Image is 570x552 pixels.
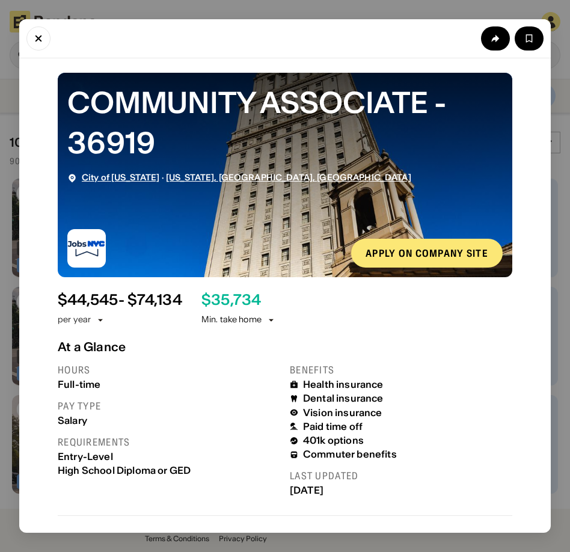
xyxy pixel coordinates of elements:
[82,172,160,183] a: City of [US_STATE]
[201,314,276,326] div: Min. take home
[58,451,280,462] div: Entry-Level
[303,407,382,419] div: Vision insurance
[58,436,280,449] div: Requirements
[290,364,512,376] div: Benefits
[303,421,363,432] div: Paid time off
[303,449,397,460] div: Commuter benefits
[58,379,280,390] div: Full-time
[58,400,280,412] div: Pay type
[67,82,503,163] div: COMMUNITY ASSOCIATE - 36919
[366,248,488,258] div: Apply on company site
[58,415,280,426] div: Salary
[26,26,51,51] button: Close
[58,314,91,326] div: per year
[58,292,182,309] div: $ 44,545 - $74,134
[58,364,280,376] div: Hours
[303,379,384,390] div: Health insurance
[82,173,411,183] div: ·
[303,393,384,404] div: Dental insurance
[201,292,262,309] div: $ 35,734
[290,470,512,482] div: Last updated
[166,172,411,183] a: [US_STATE], [GEOGRAPHIC_DATA], [GEOGRAPHIC_DATA]
[351,239,503,268] a: Apply on company site
[58,340,512,354] div: At a Glance
[290,485,512,496] div: [DATE]
[303,435,364,446] div: 401k options
[67,229,106,268] img: City of New York logo
[58,465,280,476] div: High School Diploma or GED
